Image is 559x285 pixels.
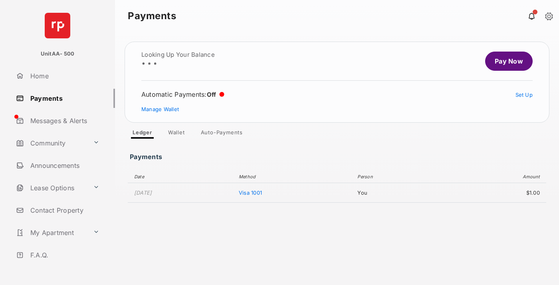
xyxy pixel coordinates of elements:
a: Wallet [162,129,191,139]
span: Visa 1001 [239,189,262,196]
th: Person [353,171,441,183]
a: Announcements [13,156,115,175]
img: svg+xml;base64,PHN2ZyB4bWxucz0iaHR0cDovL3d3dy53My5vcmcvMjAwMC9zdmciIHdpZHRoPSI2NCIgaGVpZ2h0PSI2NC... [45,13,70,38]
th: Amount [441,171,546,183]
td: You [353,183,441,203]
a: F.A.Q. [13,245,115,265]
h3: Payments [130,153,165,156]
td: $1.00 [441,183,546,203]
strong: Payments [128,11,176,21]
div: Automatic Payments : [141,90,224,98]
th: Date [128,171,235,183]
a: Payments [13,89,115,108]
th: Method [235,171,353,183]
a: Manage Wallet [141,106,179,112]
a: Contact Property [13,201,115,220]
a: Lease Options [13,178,90,197]
time: [DATE] [134,189,152,196]
a: Messages & Alerts [13,111,115,130]
a: Home [13,66,115,86]
a: Set Up [515,92,533,98]
a: Community [13,134,90,153]
a: Ledger [126,129,159,139]
a: My Apartment [13,223,90,242]
h2: Looking up your balance [141,52,215,58]
span: Off [207,91,216,98]
p: UnitAA- 500 [41,50,75,58]
a: Auto-Payments [194,129,249,139]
